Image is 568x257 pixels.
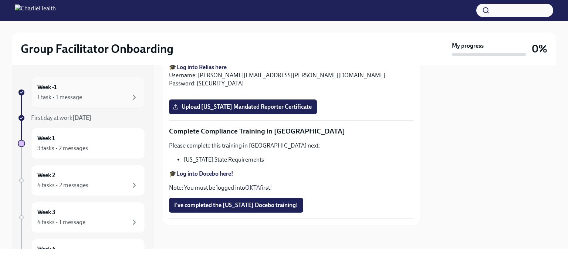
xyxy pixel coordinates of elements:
div: 4 tasks • 1 message [37,218,85,226]
span: I've completed the [US_STATE] Docebo training! [174,202,298,209]
strong: My progress [452,42,484,50]
button: I've completed the [US_STATE] Docebo training! [169,198,303,213]
div: 4 tasks • 2 messages [37,181,88,189]
h6: Week 4 [37,245,55,253]
img: CharlieHealth [15,4,56,16]
a: First day at work[DATE] [18,114,145,122]
a: Log into Docebo here! [176,170,233,177]
label: Upload [US_STATE] Mandated Reporter Certificate [169,99,317,114]
p: Complete Compliance Training in [GEOGRAPHIC_DATA] [169,126,414,136]
span: Upload [US_STATE] Mandated Reporter Certificate [174,103,312,111]
h2: Group Facilitator Onboarding [21,41,173,56]
p: Note: You must be logged into first! [169,184,414,192]
h3: 0% [532,42,547,55]
div: 3 tasks • 2 messages [37,144,88,152]
a: Week 13 tasks • 2 messages [18,128,145,159]
h6: Week 1 [37,134,55,142]
a: OKTA [245,184,260,191]
span: First day at work [31,114,91,121]
strong: [DATE] [72,114,91,121]
li: [US_STATE] State Requirements [184,156,414,164]
p: Please complete this training in [GEOGRAPHIC_DATA] next: [169,142,414,150]
h6: Week 3 [37,208,55,216]
h6: Week -1 [37,83,57,91]
p: 🎓 [169,170,414,178]
a: Week 24 tasks • 2 messages [18,165,145,196]
a: Week 34 tasks • 1 message [18,202,145,233]
a: Week -11 task • 1 message [18,77,145,108]
p: 🎓 Username: [PERSON_NAME][EMAIL_ADDRESS][PERSON_NAME][DOMAIN_NAME] Password: [SECURITY_DATA] [169,63,414,88]
a: Log into Relias here [176,64,227,71]
div: 1 task • 1 message [37,93,82,101]
h6: Week 2 [37,171,55,179]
